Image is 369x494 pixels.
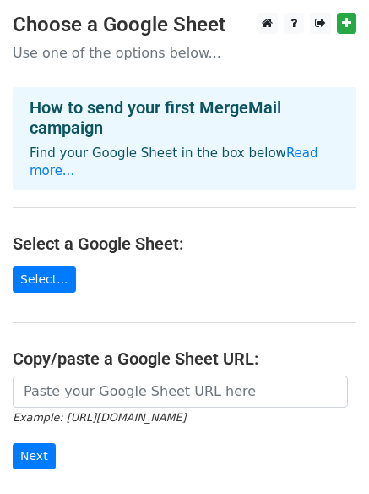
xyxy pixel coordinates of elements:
[13,443,56,469] input: Next
[13,411,186,424] small: Example: [URL][DOMAIN_NAME]
[13,13,356,37] h3: Choose a Google Sheet
[13,349,356,369] h4: Copy/paste a Google Sheet URL:
[30,97,339,138] h4: How to send your first MergeMail campaign
[30,145,318,178] a: Read more...
[13,233,356,254] h4: Select a Google Sheet:
[13,266,76,293] a: Select...
[13,376,348,408] input: Paste your Google Sheet URL here
[30,145,339,180] p: Find your Google Sheet in the box below
[13,44,356,62] p: Use one of the options below...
